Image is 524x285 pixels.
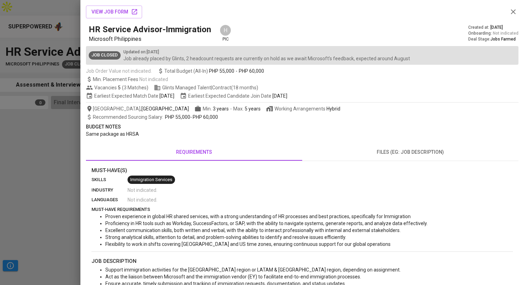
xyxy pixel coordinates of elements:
[91,196,128,203] p: languages
[86,6,142,18] button: view job form
[193,114,218,120] span: PHP 60,000
[159,92,174,99] span: [DATE]
[90,148,298,157] span: requirements
[139,77,168,82] span: Not indicated
[213,106,229,112] span: 3 years
[91,8,137,16] span: view job form
[91,206,513,213] p: must-have requirements
[105,228,401,233] span: Excellent communication skills, both written and verbal, with the ability to interact professiona...
[91,187,128,194] p: industry
[105,214,411,219] span: Proven experience in global HR shared services, with a strong understanding of HR processes and b...
[239,68,264,74] span: PHP 60,000
[91,167,513,175] p: Must-Have(s)
[490,25,503,30] span: [DATE]
[86,84,148,91] span: Vacancies ( 3 Matches )
[468,30,518,36] div: Onboarding :
[272,92,287,99] span: [DATE]
[93,77,168,82] span: Min. Placement Fees
[86,105,189,112] span: [GEOGRAPHIC_DATA] ,
[154,84,258,91] span: Glints Managed Talent | Contract (18 months)
[89,52,121,59] span: Job Closed
[128,177,175,183] span: Immigration Services
[165,114,190,120] span: PHP 55,000
[105,221,428,226] span: Proficiency in HR tools such as Workday, SuccessFactors, or SAP, with the ability to navigate sys...
[490,37,516,42] span: Jobs Farmed
[180,92,287,99] span: Earliest Expected Candidate Join Date
[157,68,264,74] span: Total Budget (All-In)
[233,106,261,112] span: Max.
[128,187,157,194] span: Not indicated .
[86,92,174,99] span: Earliest Expected Match Date
[89,36,141,42] span: Microsoft Philippines
[123,49,410,55] p: Updated on : [DATE]
[89,24,211,35] h5: HR Service Advisor-Immigration
[105,241,391,247] span: Flexibility to work in shifts covering [GEOGRAPHIC_DATA] and US time zones, ensuring continuous s...
[468,25,518,30] div: Created at :
[91,176,128,183] p: skills
[236,68,237,74] span: -
[203,106,229,112] span: Min.
[117,84,121,91] span: 5
[86,123,518,131] p: Budget Notes
[230,105,232,112] span: -
[219,24,232,36] div: H
[123,55,410,62] p: Job already placed by Glints, 2 headcount requests are currently on hold as we await Microsoft’s ...
[245,106,261,112] span: 5 years
[93,114,164,120] span: Recommended Sourcing Salary :
[141,105,189,112] span: [GEOGRAPHIC_DATA]
[105,267,401,273] span: Support immigration activities for the [GEOGRAPHIC_DATA] region or LATAM & [GEOGRAPHIC_DATA] regi...
[493,30,518,36] span: Not indicated
[105,274,361,279] span: Act as the liaison between Microsoft and the immigration vendor (EY) to facilitate end-to-end imm...
[266,105,340,112] span: Working Arrangements
[105,234,346,240] span: Strong analytical skills, attention to detail, and problem-solving abilities to identify and reso...
[128,196,157,203] span: Not indicated .
[86,68,152,74] span: Job Order Value not indicated.
[306,148,514,157] span: files (eg: job description)
[93,114,218,121] span: -
[86,131,139,137] span: Same package as HRSA
[209,68,234,74] span: PHP 55,000
[326,105,340,112] div: Hybrid
[91,257,513,265] p: job description
[468,36,518,42] div: Deal Stage :
[219,24,232,42] div: pic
